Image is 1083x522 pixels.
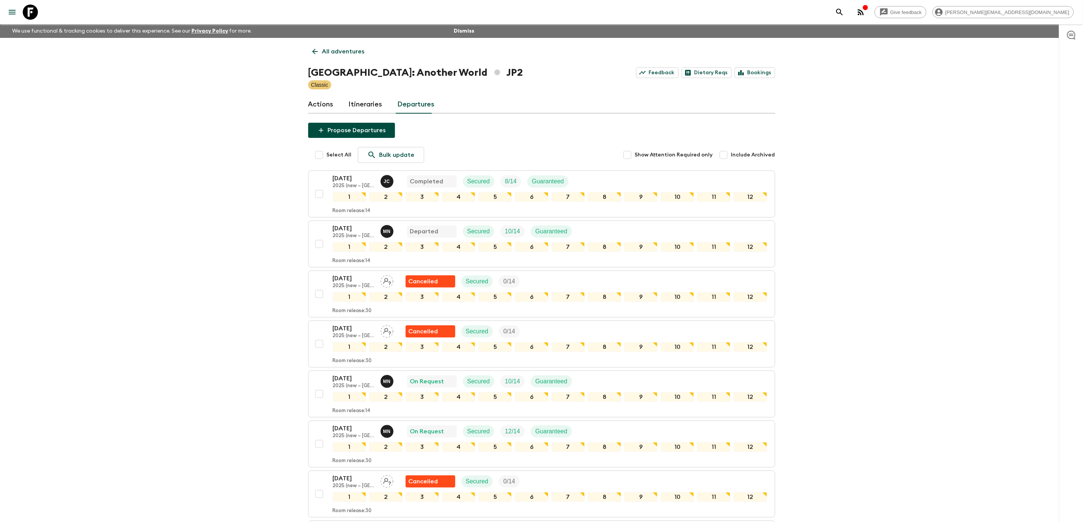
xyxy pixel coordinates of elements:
a: Bulk update [358,147,424,163]
p: [DATE] [333,174,375,183]
button: Dismiss [452,26,476,36]
div: 7 [552,342,585,352]
div: Secured [461,475,493,488]
div: Trip Fill [499,275,520,288]
p: Room release: 14 [333,408,371,414]
p: Guaranteed [535,227,567,236]
div: 8 [588,342,621,352]
p: M N [383,378,391,384]
h1: [GEOGRAPHIC_DATA]: Another World JP2 [308,65,523,80]
button: [DATE]2025 (new – [GEOGRAPHIC_DATA])Assign pack leaderFlash Pack cancellationSecuredTrip Fill1234... [308,320,775,367]
div: 1 [333,192,366,202]
div: 4 [442,192,475,202]
div: 6 [515,242,548,252]
p: 0 / 14 [503,327,515,336]
p: Cancelled [409,277,438,286]
div: 11 [697,192,730,202]
div: 3 [406,242,439,252]
div: 7 [552,242,585,252]
p: 10 / 14 [505,227,520,236]
div: 10 [661,242,694,252]
p: M N [383,428,391,434]
p: 2025 (new – [GEOGRAPHIC_DATA]) [333,333,375,339]
span: Select All [327,151,352,159]
p: Cancelled [409,477,438,486]
button: MN [381,425,395,438]
div: 9 [624,492,658,502]
div: 1 [333,292,366,302]
div: 2 [369,392,403,402]
div: 4 [442,442,475,452]
button: Propose Departures [308,123,395,138]
p: 2025 (new – [GEOGRAPHIC_DATA]) [333,483,375,489]
p: [DATE] [333,474,375,483]
div: 5 [478,392,512,402]
p: Cancelled [409,327,438,336]
div: 5 [478,242,512,252]
p: 10 / 14 [505,377,520,386]
span: [PERSON_NAME][EMAIL_ADDRESS][DOMAIN_NAME] [941,9,1074,15]
p: We use functional & tracking cookies to deliver this experience. See our for more. [9,24,255,38]
div: Secured [463,225,495,238]
div: Secured [463,175,495,188]
p: [DATE] [333,224,375,233]
p: Secured [467,177,490,186]
div: 5 [478,492,512,502]
button: [DATE]2025 (new – [GEOGRAPHIC_DATA])Maho NagaredaOn RequestSecuredTrip FillGuaranteed123456789101... [308,370,775,417]
p: Secured [467,227,490,236]
a: Itineraries [349,95,382,114]
span: Include Archived [731,151,775,159]
div: 8 [588,192,621,202]
p: Room release: 30 [333,458,372,464]
a: Give feedback [875,6,926,18]
a: All adventures [308,44,369,59]
p: Departed [410,227,439,236]
div: Secured [461,275,493,288]
button: [DATE]2025 (new – [GEOGRAPHIC_DATA])Assign pack leaderFlash Pack cancellationSecuredTrip Fill1234... [308,470,775,517]
span: Juno Choi [381,177,395,183]
div: Flash Pack cancellation [406,325,455,338]
div: 2 [369,292,403,302]
div: 5 [478,192,512,202]
div: 2 [369,442,403,452]
a: Privacy Policy [191,28,228,34]
p: Secured [467,377,490,386]
a: Actions [308,95,334,114]
div: 7 [552,392,585,402]
div: 10 [661,342,694,352]
div: Trip Fill [499,475,520,488]
div: 2 [369,342,403,352]
div: 12 [733,392,767,402]
div: Trip Fill [500,225,525,238]
div: 11 [697,492,730,502]
div: 8 [588,392,621,402]
div: 9 [624,342,658,352]
p: Guaranteed [535,427,567,436]
div: [PERSON_NAME][EMAIL_ADDRESS][DOMAIN_NAME] [933,6,1074,18]
div: 1 [333,342,366,352]
div: 4 [442,342,475,352]
div: 1 [333,442,366,452]
p: All adventures [322,47,365,56]
div: 9 [624,442,658,452]
p: Room release: 30 [333,358,372,364]
p: [DATE] [333,274,375,283]
div: 6 [515,492,548,502]
div: 7 [552,492,585,502]
div: Trip Fill [500,375,525,388]
span: Maho Nagareda [381,427,395,433]
div: 8 [588,492,621,502]
button: [DATE]2025 (new – [GEOGRAPHIC_DATA])Maho NagaredaOn RequestSecuredTrip FillGuaranteed123456789101... [308,420,775,467]
div: 9 [624,192,658,202]
div: 2 [369,492,403,502]
a: Departures [398,95,435,114]
div: 8 [588,242,621,252]
p: On Request [410,377,444,386]
div: 10 [661,442,694,452]
div: 5 [478,342,512,352]
div: 11 [697,442,730,452]
button: [DATE]2025 (new – [GEOGRAPHIC_DATA])Juno ChoiCompletedSecuredTrip FillGuaranteed123456789101112Ro... [308,170,775,217]
p: Guaranteed [535,377,567,386]
button: [DATE]2025 (new – [GEOGRAPHIC_DATA])Maho NagaredaDepartedSecuredTrip FillGuaranteed12345678910111... [308,220,775,267]
a: Bookings [735,67,775,78]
